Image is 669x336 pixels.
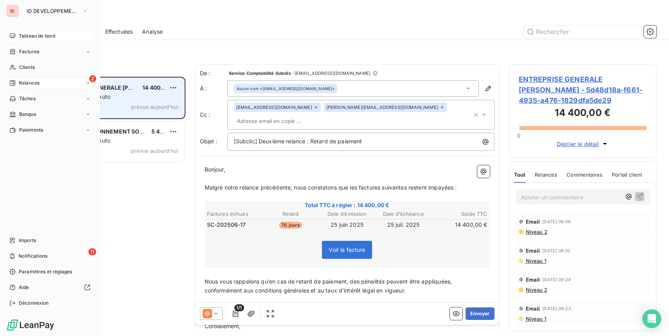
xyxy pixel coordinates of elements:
button: Déplier le détail [554,139,611,148]
span: Factures [19,48,39,55]
span: [DATE] 08:06 [542,219,571,224]
span: [DATE] 08:24 [542,277,571,282]
span: [EMAIL_ADDRESS][DOMAIN_NAME] [236,105,312,110]
span: 1/1 [234,304,244,311]
span: 76 jours [279,222,302,229]
span: Niveau 1 [525,258,546,264]
th: Date d’émission [319,210,375,218]
span: Effectuées [105,28,133,36]
span: Banque [19,111,36,118]
span: Service Comptabilité Subclic [229,71,291,76]
label: À : [200,85,227,92]
input: Adresse email en copie ... [234,115,324,127]
th: Date d’échéance [376,210,431,218]
span: [DATE] 09:23 [542,306,571,311]
span: prévue aujourd’hui [131,148,178,154]
span: Tableau de bord [19,33,55,40]
div: grid [38,77,185,336]
span: Email [526,305,540,312]
em: Aucun nom [236,86,258,91]
span: Clients [19,64,35,71]
img: Logo LeanPay [6,319,55,331]
span: Cordialement, [205,323,241,329]
span: Paramètres et réglages [19,268,72,275]
span: Relances [19,79,40,87]
span: Tout [514,172,526,178]
span: [DATE] 09:10 [542,248,570,253]
h3: 14 400,00 € [519,106,647,121]
button: Envoyer [466,307,494,320]
span: Bonjour, [205,166,225,173]
span: 2 [89,75,96,82]
span: Email [526,247,540,254]
span: Niveau 1 [525,316,546,322]
span: ENTREPRISE GENERALE [PERSON_NAME] - 5d48d18a-f661-4935-a476-1829dfa5de29 [519,74,647,106]
td: 25 juil. 2025 [376,220,431,229]
th: Solde TTC [432,210,487,218]
div: ID [6,5,19,17]
span: Email [526,276,540,283]
span: prévue aujourd’hui [131,104,178,110]
div: Open Intercom Messenger [642,309,661,328]
span: Notifications [18,253,47,260]
a: Aide [6,281,94,294]
span: Portail client [612,172,642,178]
span: 14 400,00 € [142,84,175,91]
th: Retard [263,210,318,218]
span: Nous vous rappelons qu’en cas de retard de paiement, des pénalités peuvent être appliquées, confo... [205,278,454,294]
span: Imports [19,237,36,244]
span: Relances [535,172,557,178]
span: Voir la facture [329,246,365,253]
span: Niveau 2 [525,229,547,235]
span: - [EMAIL_ADDRESS][DOMAIN_NAME] [293,71,370,76]
div: <[EMAIL_ADDRESS][DOMAIN_NAME]> [236,86,335,91]
span: [Subclic] Deuxième relance : Retard de paiement [234,138,362,145]
label: Cc : [200,111,227,119]
span: Aide [19,284,29,291]
span: Paiements [19,126,43,134]
span: Email [526,219,540,225]
span: Niveau 2 [525,287,547,293]
span: Total TTC à régler : 14 400,00 € [206,201,489,209]
span: ENTREPRISE GENERALE [PERSON_NAME] [55,84,169,91]
span: Tâches [19,95,36,102]
span: 0 [517,132,520,139]
span: Déplier le détail [557,140,599,148]
span: 11 [88,248,96,255]
span: SC-202506-17 [207,221,246,229]
td: 14 400,00 € [432,220,487,229]
th: Factures échues [207,210,262,218]
span: De : [200,69,227,77]
span: Objet : [200,138,218,145]
span: Malgré notre relance précédente, nous constatons que les factures suivantes restent impayées : [205,184,457,191]
span: Commentaires [566,172,602,178]
span: Analyse [142,28,163,36]
span: [PERSON_NAME][EMAIL_ADDRESS][DOMAIN_NAME] [326,105,438,110]
span: Déconnexion [19,300,49,307]
span: 5 400,00 € [151,128,182,135]
td: 25 juin 2025 [319,220,375,229]
input: Rechercher [523,25,641,38]
span: ID DEVELOPPEMENT PL [27,8,79,14]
